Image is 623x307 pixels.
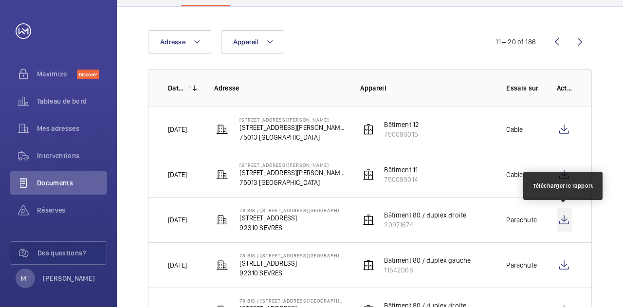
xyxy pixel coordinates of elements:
[221,30,284,54] button: Appareil
[168,215,187,225] p: [DATE]
[148,30,211,54] button: Adresse
[495,37,536,47] div: 11 – 20 of 186
[384,220,466,230] p: 20971674
[384,265,471,275] p: 11542066
[37,151,107,161] span: Interventions
[37,248,107,258] span: Des questions?
[239,168,345,178] p: [STREET_ADDRESS][PERSON_NAME]
[506,125,523,134] p: Cable
[37,178,107,188] span: Documents
[239,132,345,142] p: 75013 [GEOGRAPHIC_DATA]
[506,215,537,225] p: Parachute
[363,259,374,271] img: elevator.svg
[506,83,541,93] p: Essais sur
[168,125,187,134] p: [DATE]
[168,170,187,180] p: [DATE]
[239,117,345,123] p: [STREET_ADDRESS][PERSON_NAME]
[239,258,345,268] p: [STREET_ADDRESS]
[239,253,345,258] p: 78 bis / [STREET_ADDRESS][GEOGRAPHIC_DATA][STREET_ADDRESS][PERSON_NAME]
[363,169,374,181] img: elevator.svg
[384,175,418,184] p: 750090014
[168,83,184,93] p: Date de création
[239,268,345,278] p: 92310 SEVRES
[363,124,374,135] img: elevator.svg
[239,123,345,132] p: [STREET_ADDRESS][PERSON_NAME]
[384,165,418,175] p: Bâtiment 11
[384,129,419,139] p: 750090015
[37,124,107,133] span: Mes adresses
[37,69,77,79] span: Maximize
[37,205,107,215] span: Réserves
[363,214,374,226] img: elevator.svg
[506,260,537,270] p: Parachute
[239,207,345,213] p: 78 bis / [STREET_ADDRESS][GEOGRAPHIC_DATA][STREET_ADDRESS][PERSON_NAME]
[21,273,30,283] p: MT
[77,70,99,79] span: Discover
[233,38,258,46] span: Appareil
[239,213,345,223] p: [STREET_ADDRESS]
[506,170,523,180] p: Cable
[43,273,95,283] p: [PERSON_NAME]
[557,83,572,93] p: Actions
[239,162,345,168] p: [STREET_ADDRESS][PERSON_NAME]
[533,181,593,190] div: Télécharger le rapport
[384,210,466,220] p: Bâtiment 80 / duplex droite
[214,83,345,93] p: Adresse
[239,178,345,187] p: 75013 [GEOGRAPHIC_DATA]
[168,260,187,270] p: [DATE]
[360,83,491,93] p: Appareil
[239,298,345,304] p: 78 bis / [STREET_ADDRESS][GEOGRAPHIC_DATA][STREET_ADDRESS][PERSON_NAME]
[239,223,345,233] p: 92310 SEVRES
[37,96,107,106] span: Tableau de bord
[160,38,185,46] span: Adresse
[384,255,471,265] p: Batiment 80 / duplex gauche
[384,120,419,129] p: Bâtiment 12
